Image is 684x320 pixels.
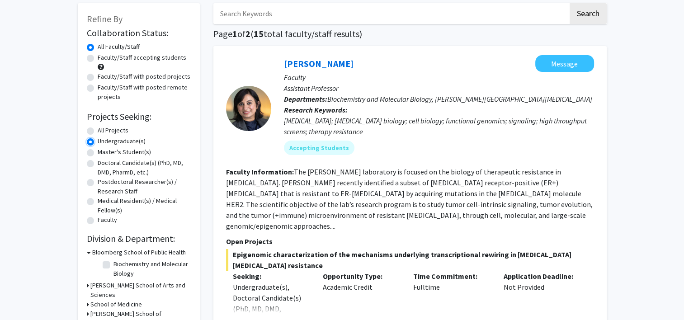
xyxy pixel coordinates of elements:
[98,196,191,215] label: Medical Resident(s) / Medical Fellow(s)
[226,167,294,176] b: Faculty Information:
[90,300,142,309] h3: School of Medicine
[98,158,191,177] label: Doctoral Candidate(s) (PhD, MD, DMD, PharmD, etc.)
[284,72,594,83] p: Faculty
[284,83,594,94] p: Assistant Professor
[284,141,354,155] mat-chip: Accepting Students
[87,111,191,122] h2: Projects Seeking:
[570,3,607,24] button: Search
[98,53,186,62] label: Faculty/Staff accepting students
[213,28,607,39] h1: Page of ( total faculty/staff results)
[7,279,38,313] iframe: Chat
[92,248,186,257] h3: Bloomberg School of Public Health
[254,28,264,39] span: 15
[113,259,189,278] label: Biochemistry and Molecular Biology
[535,55,594,72] button: Message Utthara Nayar
[323,271,400,282] p: Opportunity Type:
[413,271,490,282] p: Time Commitment:
[245,28,250,39] span: 2
[226,236,594,247] p: Open Projects
[327,94,592,104] span: Biochemistry and Molecular Biology, [PERSON_NAME][GEOGRAPHIC_DATA][MEDICAL_DATA]
[226,167,593,231] fg-read-more: The [PERSON_NAME] laboratory is focused on the biology of therapeutic resistance in [MEDICAL_DATA...
[233,271,310,282] p: Seeking:
[284,94,327,104] b: Departments:
[284,105,348,114] b: Research Keywords:
[98,147,151,157] label: Master's Student(s)
[98,126,128,135] label: All Projects
[232,28,237,39] span: 1
[87,233,191,244] h2: Division & Department:
[98,42,140,52] label: All Faculty/Staff
[90,281,191,300] h3: [PERSON_NAME] School of Arts and Sciences
[98,177,191,196] label: Postdoctoral Researcher(s) / Research Staff
[226,249,594,271] span: Epigenomic characterization of the mechanisms underlying transcriptional rewiring in [MEDICAL_DAT...
[504,271,580,282] p: Application Deadline:
[98,72,190,81] label: Faculty/Staff with posted projects
[87,13,123,24] span: Refine By
[98,136,146,146] label: Undergraduate(s)
[284,58,354,69] a: [PERSON_NAME]
[284,115,594,137] div: [MEDICAL_DATA]; [MEDICAL_DATA] biology; cell biology; functional genomics; signaling; high throug...
[213,3,568,24] input: Search Keywords
[98,83,191,102] label: Faculty/Staff with posted remote projects
[87,28,191,38] h2: Collaboration Status:
[98,215,117,225] label: Faculty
